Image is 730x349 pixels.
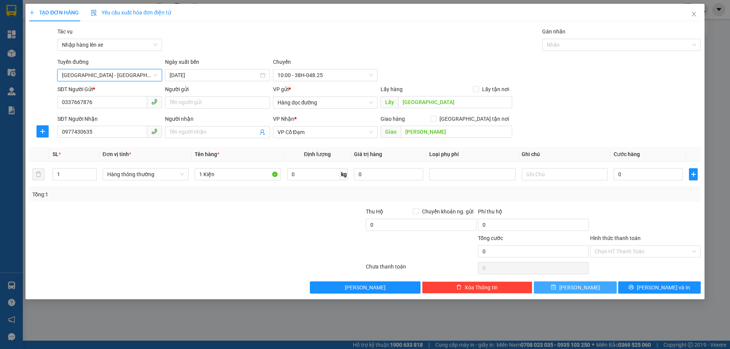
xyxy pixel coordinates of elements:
[170,71,258,79] input: 13/08/2025
[590,235,641,241] label: Hình thức thanh toán
[559,283,600,292] span: [PERSON_NAME]
[36,125,49,137] button: plus
[259,129,265,135] span: user-add
[273,85,378,93] div: VP gửi
[310,281,421,294] button: [PERSON_NAME]
[478,235,503,241] span: Tổng cước
[32,168,44,180] button: delete
[519,147,611,162] th: Ghi chú
[542,28,565,35] label: Gán nhãn
[614,151,640,157] span: Cước hàng
[401,126,512,138] input: Dọc đường
[57,58,162,69] div: Tuyến đường
[478,207,589,219] div: Phí thu hộ
[304,151,331,157] span: Định lượng
[195,151,219,157] span: Tên hàng
[57,85,162,93] div: SĐT Người Gửi
[366,208,383,215] span: Thu Hộ
[103,151,131,157] span: Đơn vị tính
[628,284,634,291] span: printer
[62,69,157,81] span: Hà Nội - Hà Tĩnh
[419,207,476,216] span: Chuyển khoản ng. gửi
[345,283,386,292] span: [PERSON_NAME]
[37,128,48,134] span: plus
[151,128,157,134] span: phone
[29,9,79,16] span: TẠO ĐƠN HÀNG
[57,28,73,35] label: Tác vụ
[62,39,157,51] span: Nhập hàng lên xe
[278,126,373,138] span: VP Cổ Đạm
[354,151,382,157] span: Giá trị hàng
[273,116,294,122] span: VP Nhận
[29,10,35,15] span: plus
[618,281,701,294] button: printer[PERSON_NAME] và In
[398,96,512,108] input: Dọc đường
[91,10,97,16] img: icon
[465,283,498,292] span: Xóa Thông tin
[381,86,403,92] span: Lấy hàng
[691,11,697,17] span: close
[278,69,373,81] span: 10:00 - 38H-048.25
[456,284,462,291] span: delete
[165,58,270,69] div: Ngày xuất bến
[278,97,373,108] span: Hàng dọc đường
[689,171,697,177] span: plus
[32,190,282,199] div: Tổng: 1
[381,126,401,138] span: Giao
[273,58,378,69] div: Chuyến
[52,151,59,157] span: SL
[436,115,512,123] span: [GEOGRAPHIC_DATA] tận nơi
[354,168,423,180] input: 0
[165,85,270,93] div: Người gửi
[426,147,518,162] th: Loại phụ phí
[165,115,270,123] div: Người nhận
[637,283,690,292] span: [PERSON_NAME] và In
[551,284,556,291] span: save
[107,169,184,180] span: Hàng thông thường
[57,115,162,123] div: SĐT Người Nhận
[381,116,405,122] span: Giao hàng
[683,4,705,25] button: Close
[381,96,398,108] span: Lấy
[522,168,608,180] input: Ghi Chú
[340,168,348,180] span: kg
[534,281,616,294] button: save[PERSON_NAME]
[151,99,157,105] span: phone
[365,262,477,276] div: Chưa thanh toán
[422,281,533,294] button: deleteXóa Thông tin
[689,168,697,180] button: plus
[91,9,171,16] span: Yêu cầu xuất hóa đơn điện tử
[195,168,281,180] input: VD: Bàn, Ghế
[479,85,512,93] span: Lấy tận nơi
